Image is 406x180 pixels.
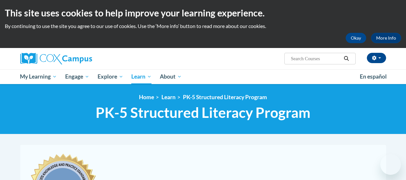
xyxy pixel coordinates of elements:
[161,94,176,100] a: Learn
[61,69,93,84] a: Engage
[183,94,267,100] a: PK-5 Structured Literacy Program
[360,73,387,80] span: En español
[139,94,154,100] a: Home
[156,69,186,84] a: About
[380,154,401,175] iframe: Button to launch messaging window
[356,70,391,83] a: En español
[96,104,310,121] span: PK-5 Structured Literacy Program
[98,73,123,81] span: Explore
[371,33,401,43] a: More Info
[160,73,182,81] span: About
[65,73,89,81] span: Engage
[20,53,136,64] a: Cox Campus
[15,69,391,84] div: Main menu
[5,6,401,19] h2: This site uses cookies to help improve your learning experience.
[346,33,366,43] button: Okay
[5,23,401,30] p: By continuing to use the site you agree to our use of cookies. Use the ‘More info’ button to read...
[127,69,156,84] a: Learn
[16,69,61,84] a: My Learning
[131,73,151,81] span: Learn
[20,73,57,81] span: My Learning
[20,53,92,64] img: Cox Campus
[367,53,386,63] button: Account Settings
[341,55,351,62] button: Search
[290,55,341,62] input: Search Courses
[93,69,127,84] a: Explore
